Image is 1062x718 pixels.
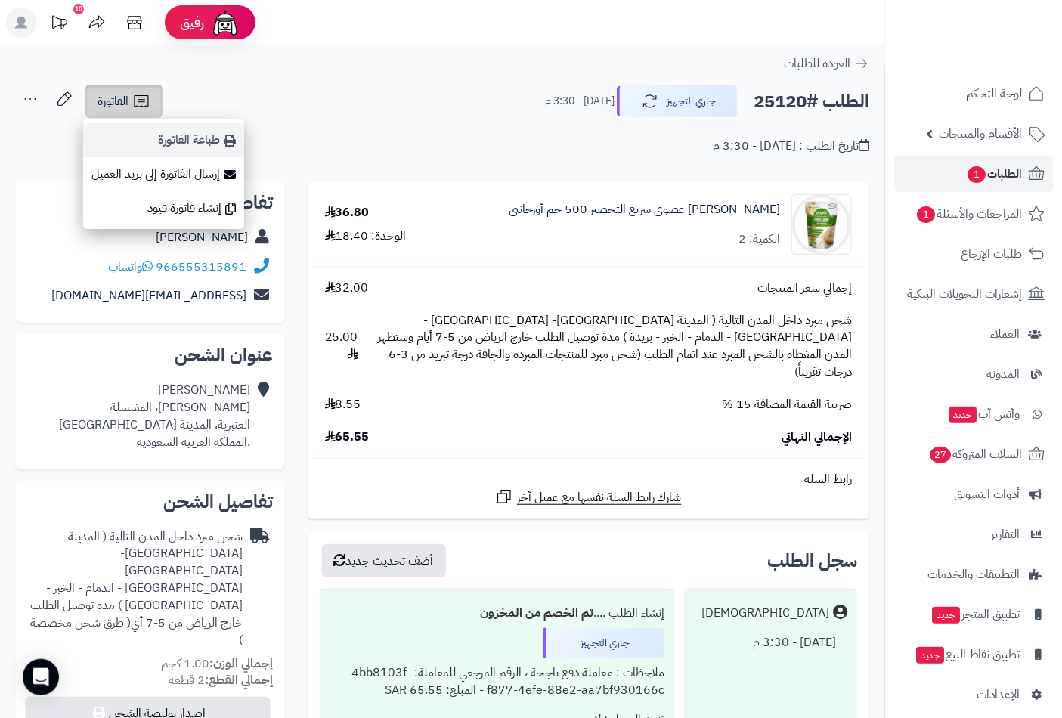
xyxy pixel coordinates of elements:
small: 1.00 كجم [161,655,273,673]
span: 25.00 [325,329,358,364]
span: 8.55 [325,396,361,413]
span: التطبيقات والخدمات [927,564,1020,585]
a: تطبيق نقاط البيعجديد [894,636,1053,673]
a: [PERSON_NAME] عضوي سريع التحضير 500 جم أورجانتي [509,201,780,218]
div: 10 [73,4,84,14]
a: 966555315891 [156,258,246,276]
a: [EMAIL_ADDRESS][DOMAIN_NAME] [51,286,246,305]
span: تطبيق نقاط البيع [915,644,1020,665]
a: إشعارات التحويلات البنكية [894,276,1053,312]
span: شارك رابط السلة نفسها مع عميل آخر [517,489,682,506]
div: شحن مبرد داخل المدن التالية ( المدينة [GEOGRAPHIC_DATA]- [GEOGRAPHIC_DATA] - [GEOGRAPHIC_DATA] - ... [27,528,243,649]
span: ( طرق شحن مخصصة ) [30,614,243,649]
a: تطبيق المتجرجديد [894,596,1053,633]
div: Open Intercom Messenger [23,659,59,695]
a: طلبات الإرجاع [894,236,1053,272]
span: التقارير [991,524,1020,545]
div: ملاحظات : معاملة دفع ناجحة ، الرقم المرجعي للمعاملة: 4bb8103f-f877-4efe-88e2-aa7bf930166c - المبل... [330,658,664,705]
span: وآتس آب [947,404,1020,425]
span: إشعارات التحويلات البنكية [907,283,1022,305]
a: لوحة التحكم [894,76,1053,112]
b: تم الخصم من المخزون [480,604,593,622]
span: الفاتورة [98,92,128,110]
span: الأقسام والمنتجات [939,123,1022,144]
h2: الطلب #25120 [754,86,869,117]
strong: إجمالي الوزن: [209,655,273,673]
a: الفاتورة [85,85,163,118]
span: 27 [929,447,951,464]
a: تحديثات المنصة [40,8,78,42]
span: رفيق [180,14,204,32]
a: شارك رابط السلة نفسها مع عميل آخر [495,487,682,506]
span: الإجمالي النهائي [782,429,852,446]
span: إجمالي سعر المنتجات [757,280,852,297]
h2: تفاصيل العميل [27,193,273,212]
span: المدونة [986,364,1020,385]
a: الإعدادات [894,676,1053,713]
a: التقارير [894,516,1053,552]
span: أدوات التسويق [954,484,1020,505]
div: إنشاء الطلب .... [330,599,664,628]
span: السلات المتروكة [928,444,1022,465]
a: طباعة الفاتورة [83,123,244,157]
a: المدونة [894,356,1053,392]
a: أدوات التسويق [894,476,1053,512]
a: إنشاء فاتورة قيود [83,191,244,225]
img: ai-face.png [210,8,240,38]
a: وآتس آبجديد [894,396,1053,432]
span: ضريبة القيمة المضافة 15 % [722,396,852,413]
div: تاريخ الطلب : [DATE] - 3:30 م [713,138,869,155]
div: 36.80 [325,204,370,221]
a: السلات المتروكة27 [894,436,1053,472]
span: جديد [949,407,977,423]
span: شحن مبرد داخل المدن التالية ( المدينة [GEOGRAPHIC_DATA]- [GEOGRAPHIC_DATA] - [GEOGRAPHIC_DATA] - ... [373,312,852,381]
div: [DEMOGRAPHIC_DATA] [701,605,829,622]
span: الطلبات [966,163,1022,184]
img: 372badb1-2efb-49c4-bbbb-70c9225ce5a1-90x90.png [792,194,851,255]
h3: سجل الطلب [767,552,857,570]
a: العملاء [894,316,1053,352]
div: [PERSON_NAME] [PERSON_NAME]، المغيسلة العنبرية، المدينة [GEOGRAPHIC_DATA] .المملكة العربية السعودية [59,382,250,450]
small: 2 قطعة [169,671,273,689]
span: جديد [932,607,960,624]
a: العودة للطلبات [784,54,869,73]
span: تطبيق المتجر [930,604,1020,625]
a: الطلبات1 [894,156,1053,192]
img: logo-2.png [959,32,1048,63]
a: [PERSON_NAME] [156,228,248,246]
span: العودة للطلبات [784,54,850,73]
h2: تفاصيل الشحن [27,493,273,511]
a: واتساب [108,258,153,276]
span: طلبات الإرجاع [961,243,1022,265]
div: رابط السلة [314,471,863,488]
span: الإعدادات [977,684,1020,705]
button: جاري التجهيز [617,85,738,117]
h2: عنوان الشحن [27,346,273,364]
a: المراجعات والأسئلة1 [894,196,1053,232]
strong: إجمالي القطع: [205,671,273,689]
div: جاري التجهيز [543,628,664,658]
a: التطبيقات والخدمات [894,556,1053,593]
span: 1 [968,166,986,184]
button: أضف تحديث جديد [322,544,446,577]
span: المراجعات والأسئلة [915,203,1022,224]
div: [DATE] - 3:30 م [695,628,847,658]
small: [DATE] - 3:30 م [545,94,615,109]
span: جديد [916,647,944,664]
div: الكمية: 2 [738,231,780,248]
span: 32.00 [325,280,369,297]
span: لوحة التحكم [966,83,1022,104]
span: العملاء [990,323,1020,345]
div: الوحدة: 18.40 [325,227,407,245]
span: 1 [917,206,936,224]
span: 65.55 [325,429,370,446]
a: إرسال الفاتورة إلى بريد العميل [83,157,244,191]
